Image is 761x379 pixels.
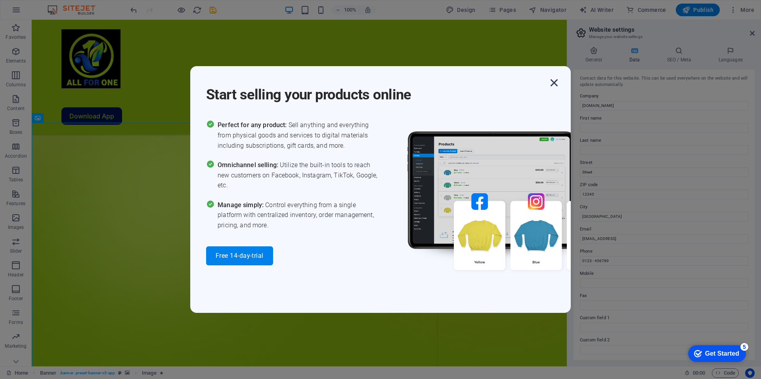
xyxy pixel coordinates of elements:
[218,121,288,129] span: Perfect for any product:
[206,76,547,104] h1: Start selling your products online
[218,160,380,190] span: Utilize the built-in tools to reach new customers on Facebook, Instagram, TikTok, Google, etc.
[394,120,632,293] img: promo_image.png
[23,9,57,16] div: Get Started
[6,4,64,21] div: Get Started 5 items remaining, 0% complete
[206,246,273,265] button: Free 14-day-trial
[59,2,67,10] div: 5
[218,200,380,230] span: Control everything from a single platform with centralized inventory, order management, pricing, ...
[218,201,265,209] span: Manage simply:
[218,120,380,150] span: Sell anything and everything from physical goods and services to digital materials including subs...
[218,161,280,169] span: Omnichannel selling:
[216,253,264,259] span: Free 14-day-trial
